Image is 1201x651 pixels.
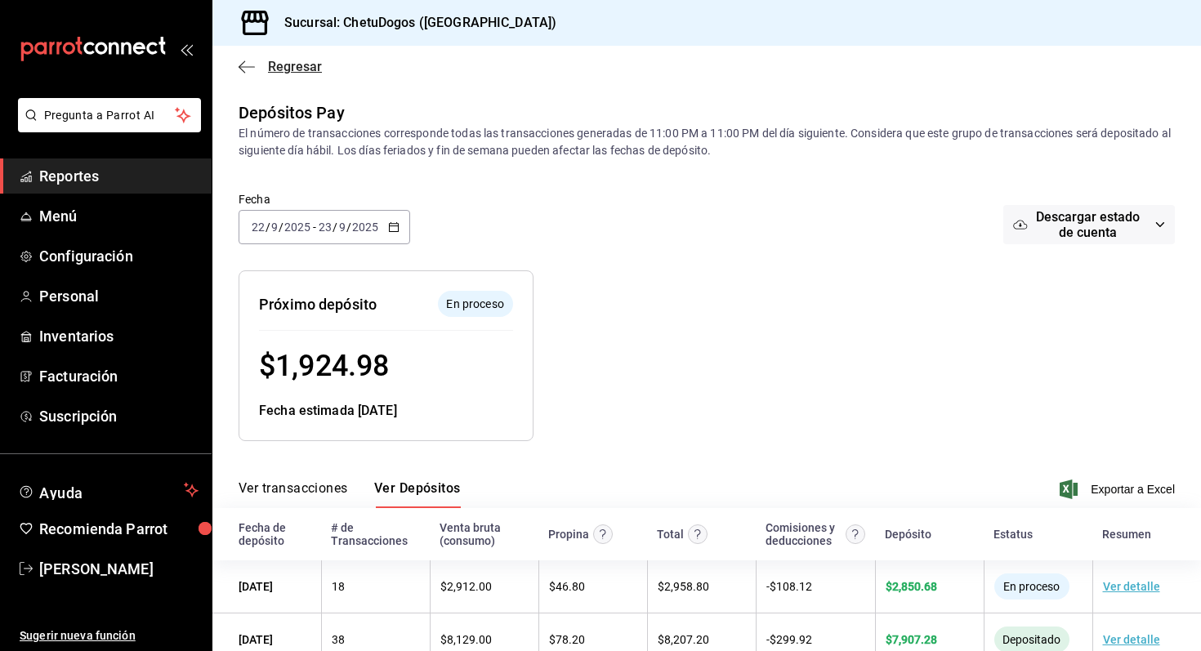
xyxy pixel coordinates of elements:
[239,100,345,125] div: Depósitos Pay
[440,633,492,646] span: $ 8,129.00
[1102,528,1151,541] div: Resumen
[39,405,199,427] span: Suscripción
[39,365,199,387] span: Facturación
[259,293,377,315] div: Próximo depósito
[440,580,492,593] span: $ 2,912.00
[886,633,937,646] span: $ 7,907.28
[39,245,199,267] span: Configuración
[331,521,420,547] div: # de Transacciones
[593,524,613,544] svg: Las propinas mostradas excluyen toda configuración de retención.
[766,580,812,593] span: - $ 108.12
[212,560,321,613] td: [DATE]
[180,42,193,56] button: open_drawer_menu
[44,107,176,124] span: Pregunta a Parrot AI
[886,580,937,593] span: $ 2,850.68
[268,59,322,74] span: Regresar
[239,480,461,508] div: navigation tabs
[39,285,199,307] span: Personal
[18,98,201,132] button: Pregunta a Parrot AI
[11,118,201,136] a: Pregunta a Parrot AI
[351,221,379,234] input: ----
[1103,580,1160,593] a: Ver detalle
[993,528,1033,541] div: Estatus
[239,194,410,205] label: Fecha
[885,528,931,541] div: Depósito
[994,573,1069,600] div: El depósito aún no se ha enviado a tu cuenta bancaria.
[270,221,279,234] input: --
[658,580,709,593] span: $ 2,958.80
[318,221,333,234] input: --
[39,480,177,500] span: Ayuda
[438,291,513,317] div: El depósito aún no se ha enviado a tu cuenta bancaria.
[251,221,266,234] input: --
[338,221,346,234] input: --
[846,524,865,544] svg: Contempla comisión de ventas y propinas, IVA, cancelaciones y devoluciones.
[766,521,842,547] div: Comisiones y deducciones
[39,205,199,227] span: Menú
[259,401,513,421] div: Fecha estimada [DATE]
[239,480,348,508] button: Ver transacciones
[658,633,709,646] span: $ 8,207.20
[688,524,708,544] svg: Este monto equivale al total de la venta más otros abonos antes de aplicar comisión e IVA.
[321,560,430,613] td: 18
[1063,479,1175,499] button: Exportar a Excel
[440,296,510,313] span: En proceso
[266,221,270,234] span: /
[313,221,316,234] span: -
[1028,209,1150,240] span: Descargar estado de cuenta
[374,480,461,508] button: Ver Depósitos
[239,125,1175,159] div: El número de transacciones corresponde todas las transacciones generadas de 11:00 PM a 11:00 PM d...
[271,13,556,33] h3: Sucursal: ChetuDogos ([GEOGRAPHIC_DATA])
[996,633,1067,646] span: Depositado
[549,580,585,593] span: $ 46.80
[1103,633,1160,646] a: Ver detalle
[346,221,351,234] span: /
[39,165,199,187] span: Reportes
[284,221,311,234] input: ----
[440,521,529,547] div: Venta bruta (consumo)
[239,521,311,547] div: Fecha de depósito
[239,59,322,74] button: Regresar
[39,325,199,347] span: Inventarios
[20,627,199,644] span: Sugerir nueva función
[39,518,199,540] span: Recomienda Parrot
[997,580,1066,593] span: En proceso
[657,528,684,541] div: Total
[549,633,585,646] span: $ 78.20
[279,221,284,234] span: /
[766,633,812,646] span: - $ 299.92
[548,528,589,541] div: Propina
[39,558,199,580] span: [PERSON_NAME]
[1003,205,1175,244] button: Descargar estado de cuenta
[259,349,389,383] span: $ 1,924.98
[333,221,337,234] span: /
